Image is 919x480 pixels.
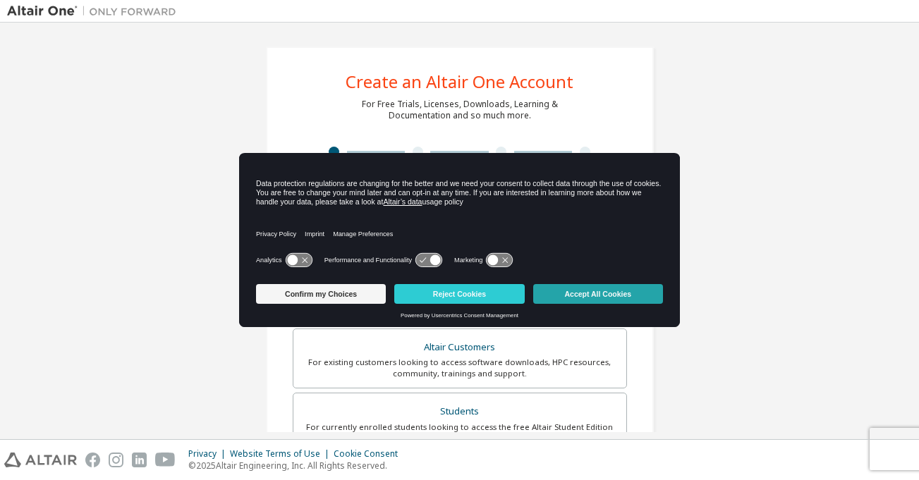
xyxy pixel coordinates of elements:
div: Altair Customers [302,338,618,357]
img: instagram.svg [109,453,123,467]
img: Altair One [7,4,183,18]
img: linkedin.svg [132,453,147,467]
div: Privacy [188,448,230,460]
div: Create an Altair One Account [346,73,573,90]
p: © 2025 Altair Engineering, Inc. All Rights Reserved. [188,460,406,472]
div: For Free Trials, Licenses, Downloads, Learning & Documentation and so much more. [362,99,558,121]
img: altair_logo.svg [4,453,77,467]
img: youtube.svg [155,453,176,467]
div: For currently enrolled students looking to access the free Altair Student Edition bundle and all ... [302,421,618,444]
div: Website Terms of Use [230,448,334,460]
img: facebook.svg [85,453,100,467]
div: Students [302,402,618,421]
div: For existing customers looking to access software downloads, HPC resources, community, trainings ... [302,357,618,379]
div: Cookie Consent [334,448,406,460]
